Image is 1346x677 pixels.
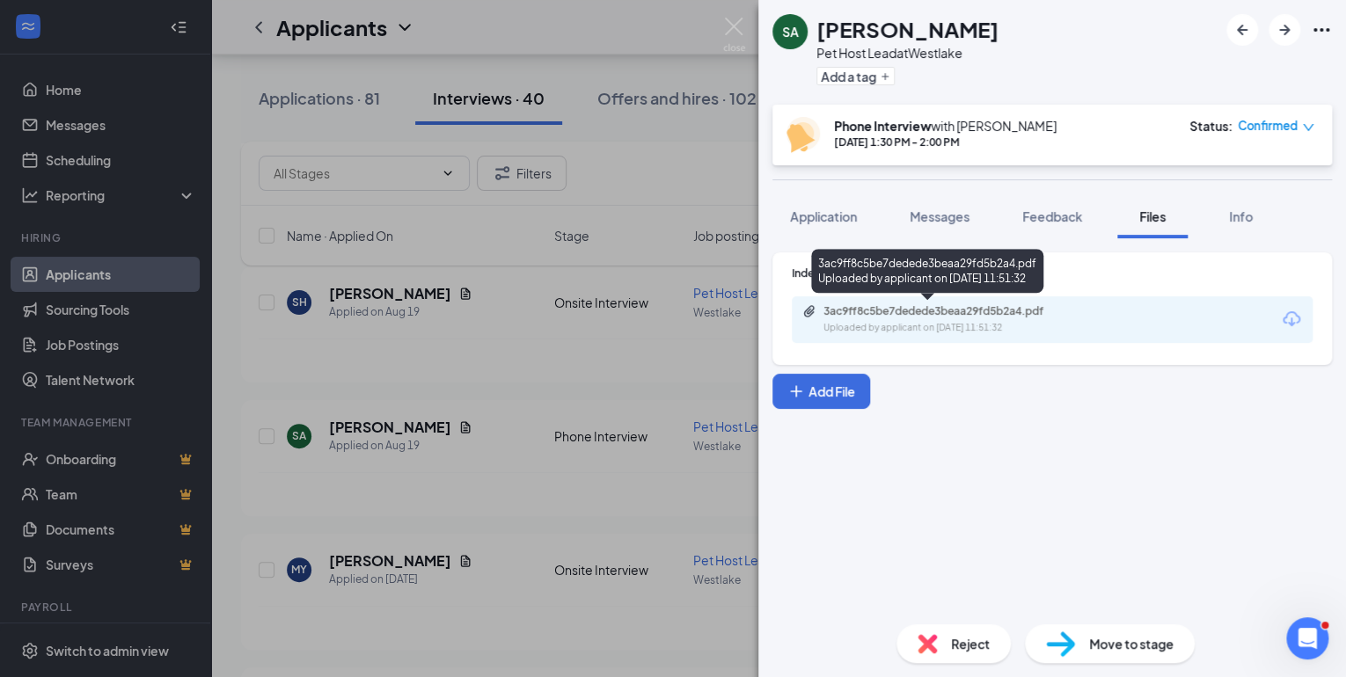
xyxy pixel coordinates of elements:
[772,374,870,409] button: Add FilePlus
[823,321,1087,335] div: Uploaded by applicant on [DATE] 11:51:32
[1286,617,1328,659] iframe: Intercom live chat
[834,135,1057,149] div: [DATE] 1:30 PM - 2:00 PM
[816,44,999,62] div: Pet Host Lead at Westlake
[1139,208,1166,224] span: Files
[1226,14,1258,46] button: ArrowLeftNew
[816,14,999,44] h1: [PERSON_NAME]
[1232,19,1253,40] svg: ArrowLeftNew
[782,23,799,40] div: SA
[792,266,1313,280] div: Indeed Resume
[1229,208,1253,224] span: Info
[1022,208,1082,224] span: Feedback
[1302,121,1314,134] span: down
[1274,19,1295,40] svg: ArrowRight
[834,117,1057,135] div: with [PERSON_NAME]
[790,208,857,224] span: Application
[802,304,816,318] svg: Paperclip
[910,208,969,224] span: Messages
[787,382,805,400] svg: Plus
[1089,634,1174,653] span: Move to stage
[811,249,1043,293] div: 3ac9ff8c5be7dedede3beaa29fd5b2a4.pdf Uploaded by applicant on [DATE] 11:51:32
[1189,117,1233,135] div: Status :
[802,304,1087,335] a: Paperclip3ac9ff8c5be7dedede3beaa29fd5b2a4.pdfUploaded by applicant on [DATE] 11:51:32
[1269,14,1300,46] button: ArrowRight
[823,304,1070,318] div: 3ac9ff8c5be7dedede3beaa29fd5b2a4.pdf
[951,634,990,653] span: Reject
[834,118,931,134] b: Phone Interview
[1311,19,1332,40] svg: Ellipses
[1238,117,1298,135] span: Confirmed
[816,67,895,85] button: PlusAdd a tag
[1281,309,1302,330] svg: Download
[880,71,890,82] svg: Plus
